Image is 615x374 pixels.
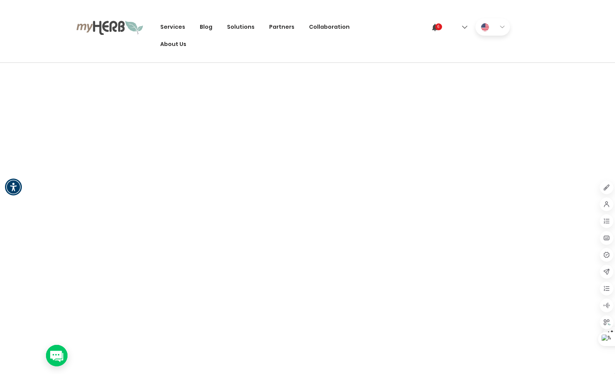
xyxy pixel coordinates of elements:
span: About Us [160,40,186,48]
span: Blog [200,23,212,31]
a: Blog [196,20,216,34]
img: English [481,23,489,31]
nav: Site [156,20,393,51]
div: Aaron Levin account [444,20,468,34]
a: 6 Notifications [431,23,439,31]
a: Services [156,20,189,34]
a: Partners [265,20,298,34]
span: Collaboration [309,23,350,31]
span: Services [160,23,185,31]
span: Partners [269,23,294,31]
a: Collaboration [305,20,354,34]
a: About Us [156,37,190,51]
span: Solutions [227,23,255,31]
div: Accessibility Menu [5,179,22,195]
div: Language Selector: English [475,18,510,36]
div: Solutions [223,20,258,34]
img: myHerb Logo [76,20,143,35]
